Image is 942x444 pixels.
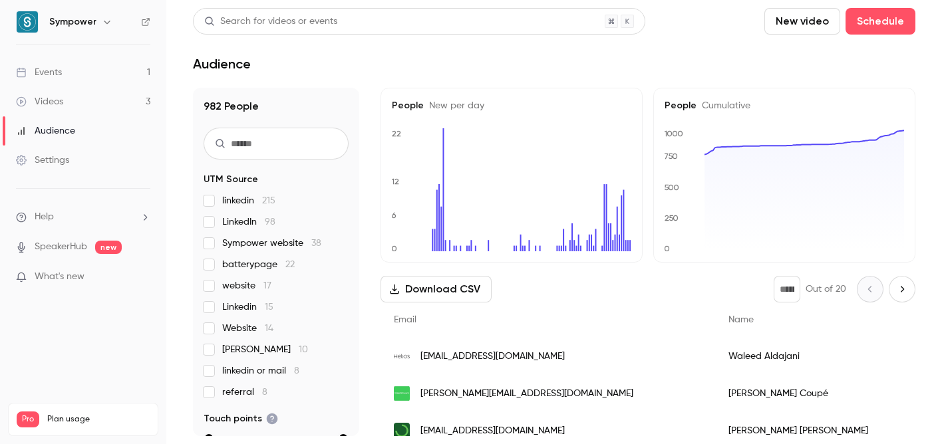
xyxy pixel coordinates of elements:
[664,152,678,161] text: 750
[222,279,271,292] span: website
[420,387,633,401] span: [PERSON_NAME][EMAIL_ADDRESS][DOMAIN_NAME]
[222,322,273,335] span: Website
[394,348,410,364] img: heliosnordic.com
[420,350,565,364] span: [EMAIL_ADDRESS][DOMAIN_NAME]
[35,210,54,224] span: Help
[665,213,679,223] text: 250
[392,99,631,112] h5: People
[47,414,150,425] span: Plan usage
[697,101,750,110] span: Cumulative
[664,183,679,192] text: 500
[35,270,84,284] span: What's new
[299,345,308,354] span: 10
[35,240,87,254] a: SpeakerHub
[263,281,271,290] span: 17
[311,239,321,248] span: 38
[204,98,349,114] h1: 982 People
[262,388,267,397] span: 8
[204,412,278,425] span: Touch points
[394,423,410,439] img: obton.com
[134,271,150,283] iframe: Noticeable Trigger
[204,173,258,186] span: UTM Source
[17,411,39,427] span: Pro
[381,276,492,302] button: Download CSV
[664,244,670,253] text: 0
[665,99,904,112] h5: People
[16,95,63,108] div: Videos
[204,15,337,29] div: Search for videos or events
[424,101,484,110] span: New per day
[222,364,299,378] span: linkedin or mail
[16,210,150,224] li: help-dropdown-opener
[193,56,251,72] h1: Audience
[392,129,401,138] text: 22
[806,282,846,296] p: Out of 20
[222,258,295,271] span: batterypage
[49,15,96,29] h6: Sympower
[95,241,122,254] span: new
[265,324,273,333] span: 14
[222,343,308,356] span: [PERSON_NAME]
[222,237,321,250] span: Sympower website
[262,196,275,205] span: 215
[394,315,416,324] span: Email
[846,8,915,35] button: Schedule
[391,211,396,220] text: 6
[222,386,267,399] span: referral
[285,260,295,269] span: 22
[265,302,273,312] span: 15
[664,129,683,138] text: 1000
[728,315,754,324] span: Name
[222,194,275,207] span: linkedin
[16,124,75,138] div: Audience
[205,434,213,442] div: min
[294,366,299,376] span: 8
[16,154,69,167] div: Settings
[222,300,273,314] span: Linkedin
[420,424,565,438] span: [EMAIL_ADDRESS][DOMAIN_NAME]
[394,386,410,401] img: greenstruxure.com
[764,8,840,35] button: New video
[265,217,275,227] span: 98
[17,11,38,33] img: Sympower
[889,276,915,302] button: Next page
[16,66,62,79] div: Events
[391,244,397,253] text: 0
[391,177,399,186] text: 12
[222,215,275,229] span: LinkedIn
[339,434,347,442] div: max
